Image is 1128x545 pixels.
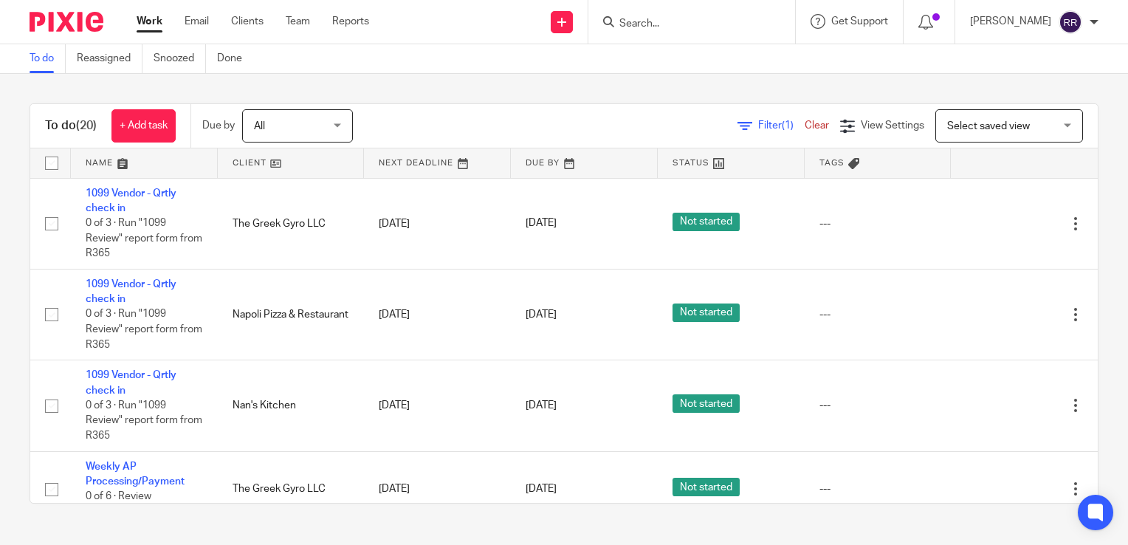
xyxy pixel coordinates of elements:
[526,309,557,320] span: [DATE]
[45,118,97,134] h1: To do
[758,120,805,131] span: Filter
[218,269,365,360] td: Napoli Pizza & Restaurant
[231,14,264,29] a: Clients
[86,462,185,487] a: Weekly AP Processing/Payment
[673,213,740,231] span: Not started
[86,188,176,213] a: 1099 Vendor - Qrtly check in
[673,304,740,322] span: Not started
[364,360,511,451] td: [DATE]
[364,451,511,527] td: [DATE]
[673,394,740,413] span: Not started
[332,14,369,29] a: Reports
[861,120,924,131] span: View Settings
[819,159,845,167] span: Tags
[831,16,888,27] span: Get Support
[1059,10,1082,34] img: svg%3E
[947,121,1030,131] span: Select saved view
[217,44,253,73] a: Done
[782,120,794,131] span: (1)
[218,360,365,451] td: Nan's Kitchen
[618,18,751,31] input: Search
[77,44,142,73] a: Reassigned
[673,478,740,496] span: Not started
[364,178,511,269] td: [DATE]
[805,120,829,131] a: Clear
[364,269,511,360] td: [DATE]
[218,451,365,527] td: The Greek Gyro LLC
[86,370,176,395] a: 1099 Vendor - Qrtly check in
[286,14,310,29] a: Team
[86,279,176,304] a: 1099 Vendor - Qrtly check in
[30,44,66,73] a: To do
[185,14,209,29] a: Email
[202,118,235,133] p: Due by
[30,12,103,32] img: Pixie
[86,309,202,350] span: 0 of 3 · Run "1099 Review" report form from R365
[526,219,557,229] span: [DATE]
[819,398,937,413] div: ---
[819,216,937,231] div: ---
[526,400,557,411] span: [DATE]
[970,14,1051,29] p: [PERSON_NAME]
[86,218,202,258] span: 0 of 3 · Run "1099 Review" report form from R365
[154,44,206,73] a: Snoozed
[111,109,176,143] a: + Add task
[819,481,937,496] div: ---
[86,400,202,441] span: 0 of 3 · Run "1099 Review" report form from R365
[137,14,162,29] a: Work
[254,121,265,131] span: All
[218,178,365,269] td: The Greek Gyro LLC
[819,307,937,322] div: ---
[76,120,97,131] span: (20)
[526,484,557,494] span: [DATE]
[86,491,193,517] span: 0 of 6 · Review Documents to Process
